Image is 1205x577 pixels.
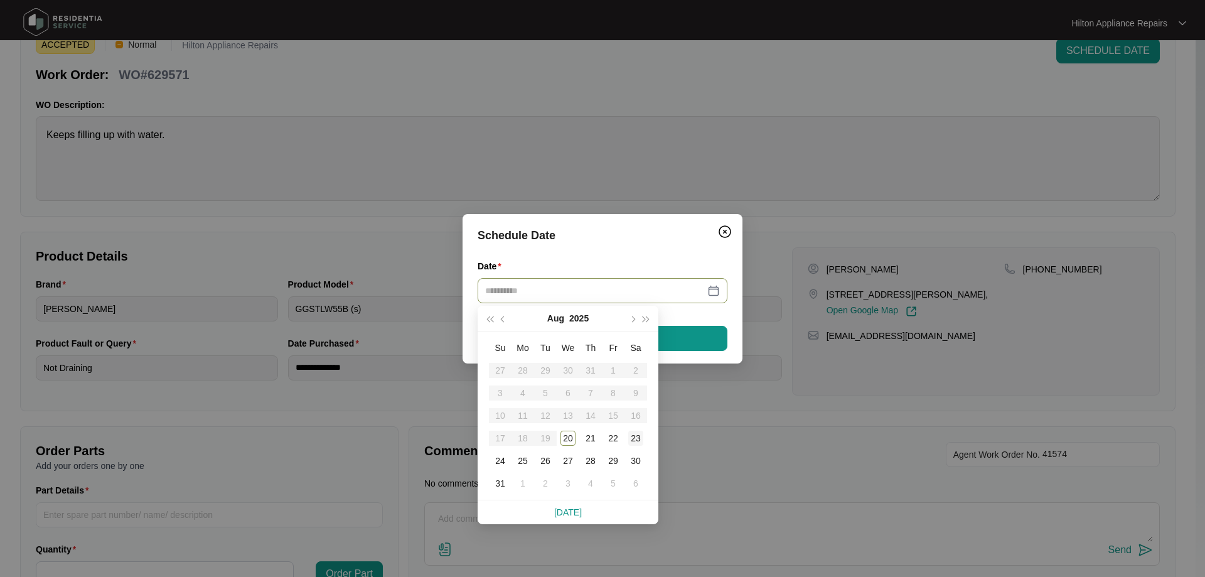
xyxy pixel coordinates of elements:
div: 24 [493,453,508,468]
a: [DATE] [554,507,582,517]
td: 2025-08-28 [579,450,602,472]
input: Date [485,284,705,298]
div: 1 [515,476,530,491]
div: 26 [538,453,553,468]
td: 2025-09-02 [534,472,557,495]
td: 2025-09-01 [511,472,534,495]
td: 2025-08-27 [557,450,579,472]
div: Schedule Date [478,227,727,244]
td: 2025-09-05 [602,472,624,495]
td: 2025-08-26 [534,450,557,472]
th: Th [579,337,602,359]
div: 3 [560,476,576,491]
div: 27 [560,453,576,468]
td: 2025-08-21 [579,427,602,450]
label: Date [478,260,506,272]
div: 2 [538,476,553,491]
button: Close [715,222,735,242]
img: closeCircle [717,224,732,239]
div: 21 [583,431,598,446]
td: 2025-09-03 [557,472,579,495]
th: Tu [534,337,557,359]
div: 20 [560,431,576,446]
td: 2025-08-22 [602,427,624,450]
td: 2025-08-20 [557,427,579,450]
div: 28 [583,453,598,468]
td: 2025-09-04 [579,472,602,495]
th: Fr [602,337,624,359]
div: 30 [628,453,643,468]
th: Sa [624,337,647,359]
td: 2025-08-31 [489,472,511,495]
td: 2025-08-25 [511,450,534,472]
div: 22 [606,431,621,446]
td: 2025-08-23 [624,427,647,450]
td: 2025-08-29 [602,450,624,472]
td: 2025-08-30 [624,450,647,472]
button: 2025 [569,306,589,331]
div: 6 [628,476,643,491]
th: Mo [511,337,534,359]
div: 29 [606,453,621,468]
th: Su [489,337,511,359]
th: We [557,337,579,359]
div: 4 [583,476,598,491]
button: Aug [547,306,564,331]
td: 2025-09-06 [624,472,647,495]
div: 23 [628,431,643,446]
div: 25 [515,453,530,468]
td: 2025-08-24 [489,450,511,472]
div: 5 [606,476,621,491]
div: 31 [493,476,508,491]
